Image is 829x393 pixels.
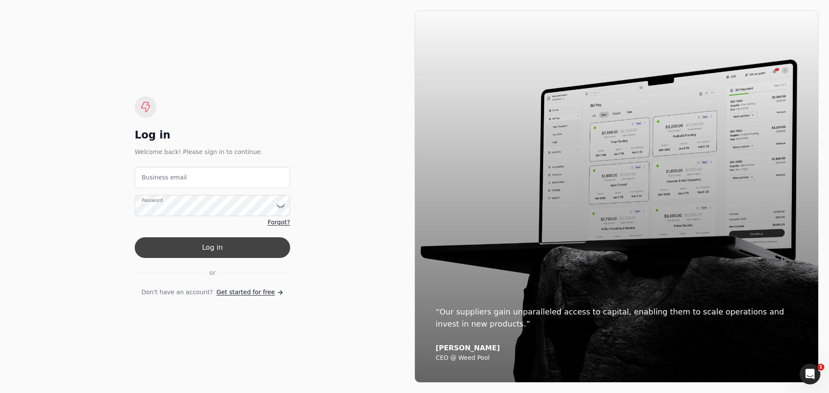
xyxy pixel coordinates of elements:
[216,288,283,297] a: Get started for free
[135,147,290,157] div: Welcome back! Please sign in to continue.
[436,354,797,362] div: CEO @ Weed Pool
[436,306,797,330] div: “Our suppliers gain unparalleled access to capital, enabling them to scale operations and invest ...
[216,288,275,297] span: Get started for free
[209,268,215,277] span: or
[436,344,797,352] div: [PERSON_NAME]
[142,197,163,204] label: Password
[817,364,824,371] span: 1
[141,288,213,297] span: Don't have an account?
[135,237,290,258] button: Log in
[800,364,820,384] iframe: Intercom live chat
[268,218,290,227] a: Forgot?
[135,128,290,142] div: Log in
[142,173,187,182] label: Business email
